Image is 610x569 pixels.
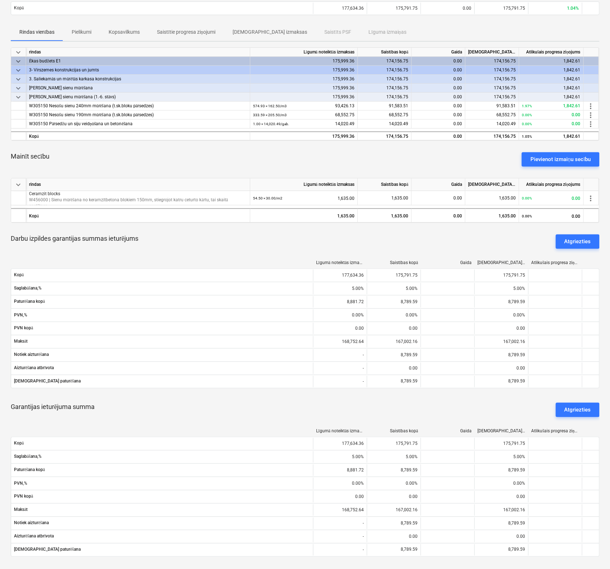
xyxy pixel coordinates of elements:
[474,504,528,516] div: 167,002.16
[14,339,310,344] span: Maksāt
[14,66,23,75] span: keyboard_arrow_down
[453,196,462,201] span: 0.00
[474,336,528,347] div: 167,002.16
[26,131,250,140] div: Kopā
[367,323,420,334] div: 0.00
[453,112,462,117] span: 0.00
[14,467,310,472] span: Paturēšana kopā
[411,178,465,191] div: Gaida
[313,3,367,14] div: 177,634.36
[367,478,420,489] div: 0.00%
[519,66,583,75] div: 1,842.61
[477,428,525,433] div: [DEMOGRAPHIC_DATA] izmaksas
[465,208,519,222] div: 1,635.00
[522,214,532,218] small: 0.00%
[389,121,408,126] span: 14,020.49
[465,48,519,57] div: [DEMOGRAPHIC_DATA] izmaksas
[508,378,525,384] p: 8,789.59
[530,155,591,164] div: Pievienot izmaiņu secību
[14,48,23,57] span: keyboard_arrow_down
[358,93,411,102] div: 174,156.75
[496,103,516,108] span: 91,583.51
[367,283,420,294] div: 5.00%
[313,376,367,387] div: -
[29,110,247,119] div: W305150 Nesošu sienu 190mm mūrēšana (t.sk.bloku pārsedzes)
[367,451,420,462] div: 5.00%
[401,378,418,384] p: 8,789.59
[14,312,310,318] span: PVN,%
[313,531,367,542] div: -
[531,260,579,265] div: Atlikušais progresa ziņojums
[14,299,310,304] span: Paturēšana kopā
[463,6,471,11] span: 0.00
[11,152,49,161] p: Mainīt secību
[14,378,310,384] span: [DEMOGRAPHIC_DATA] paturēšana
[496,121,516,126] span: 14,020.49
[521,152,599,166] button: Pievienot izmaiņu secību
[367,336,420,347] div: 167,002.16
[14,57,23,66] span: keyboard_arrow_down
[367,349,420,361] div: 8,789.59
[453,103,462,108] span: 0.00
[14,272,310,278] span: Kopā
[474,296,528,307] div: 8,789.59
[474,491,528,502] div: 0.00
[396,6,418,11] span: 175,791.75
[14,494,310,499] span: PVN kopā
[11,403,95,417] p: Garantijas ieturējuma summa
[474,531,528,542] div: 0.00
[522,119,580,128] div: 0.00
[250,84,358,93] div: 175,999.36
[11,234,138,249] p: Darbu izpildes garantijas summas ieturējums
[233,28,307,36] p: [DEMOGRAPHIC_DATA] izmaksas
[474,464,528,476] div: 8,789.59
[367,269,420,281] div: 175,791.75
[453,121,462,126] span: 0.00
[313,349,367,361] div: -
[253,102,354,110] div: 93,426.13
[411,208,465,222] div: 0.00
[391,196,408,201] span: 1,635.00
[411,57,465,66] div: 0.00
[508,546,525,552] p: 8,789.59
[250,48,358,57] div: Līgumā noteiktās izmaksas
[522,209,580,224] div: 0.00
[424,428,472,433] div: Gaida
[411,48,465,57] div: Gaida
[465,75,519,84] div: 174,156.75
[411,75,465,84] div: 0.00
[522,196,532,200] small: 0.00%
[465,57,519,66] div: 174,156.75
[389,103,408,108] span: 91,583.51
[253,122,289,126] small: 1.00 × 14,020.49 / gab.
[370,260,418,265] div: Saistības kopā
[358,57,411,66] div: 174,156.75
[313,438,367,449] div: 177,634.36
[313,362,367,374] div: -
[14,454,310,459] span: Saglabāšana,%
[358,84,411,93] div: 174,156.75
[316,260,364,265] div: Līgumā noteiktās izmaksas
[14,507,310,512] span: Maksāt
[313,491,367,502] div: 0.00
[14,520,310,526] span: Notiek aizturēšana
[313,269,367,281] div: 177,634.36
[29,66,247,75] div: 3- Virszemes konstrukcijas un jumts
[358,66,411,75] div: 174,156.75
[519,75,583,84] div: 1,842.61
[465,84,519,93] div: 174,156.75
[522,191,580,206] div: 0.00
[465,131,519,140] div: 174,156.75
[313,323,367,334] div: 0.00
[474,269,528,281] div: 175,791.75
[29,84,247,93] div: [PERSON_NAME] sienu mūrēšana
[522,122,532,126] small: 0.00%
[519,84,583,93] div: 1,842.61
[250,208,358,222] div: 1,635.00
[367,517,420,529] div: 8,789.59
[519,48,583,57] div: Atlikušais progresa ziņojums
[556,234,599,249] button: Atgriezties
[358,75,411,84] div: 174,156.75
[253,104,287,108] small: 574.93 × 162.50 / m3
[367,464,420,476] div: 8,789.59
